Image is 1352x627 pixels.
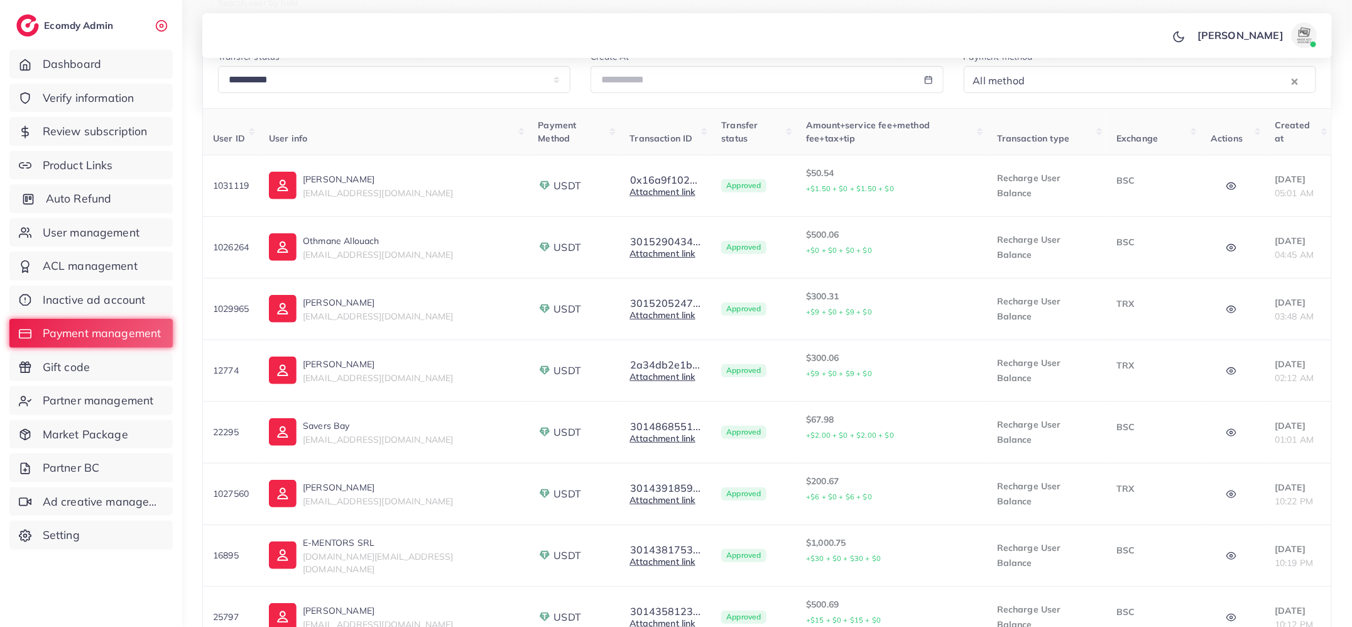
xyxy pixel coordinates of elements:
[1275,172,1321,187] p: [DATE]
[303,233,453,248] p: Othmane Allouach
[806,431,894,440] small: +$2.00 + $0 + $2.00 + $0
[1275,480,1321,495] p: [DATE]
[630,421,701,432] button: 3014868551...
[806,535,977,566] p: $1,000.75
[1275,295,1321,310] p: [DATE]
[303,172,453,187] p: [PERSON_NAME]
[1275,372,1314,384] span: 02:12 AM
[721,241,766,255] span: Approved
[43,392,154,409] span: Partner management
[721,179,766,193] span: Approved
[303,496,453,507] span: [EMAIL_ADDRESS][DOMAIN_NAME]
[554,425,582,440] span: USDT
[213,133,245,144] span: User ID
[1275,557,1313,569] span: 10:19 PM
[44,19,116,31] h2: Ecomdy Admin
[43,359,90,375] span: Gift code
[269,541,297,569] img: ic-user-info.36bf1079.svg
[1211,133,1243,144] span: Actions
[538,426,551,438] img: payment
[1116,235,1191,250] p: BSC
[630,186,695,197] a: Attachment link
[303,603,453,618] p: [PERSON_NAME]
[1292,23,1317,48] img: avatar
[43,494,163,510] span: Ad creative management
[303,187,453,199] span: [EMAIL_ADDRESS][DOMAIN_NAME]
[806,616,881,624] small: +$15 + $0 + $15 + $0
[806,492,872,501] small: +$6 + $0 + $6 + $0
[1116,604,1191,619] p: BSC
[213,178,249,193] p: 1031119
[269,295,297,323] img: ic-user-info.36bf1079.svg
[630,297,701,309] button: 3015205247...
[9,286,173,314] a: Inactive ad account
[538,179,551,192] img: payment
[806,246,872,255] small: +$0 + $0 + $0 + $0
[303,357,453,372] p: [PERSON_NAME]
[1028,71,1289,91] input: Search for option
[43,426,128,443] span: Market Package
[1275,496,1313,507] span: 10:22 PM
[43,258,138,274] span: ACL management
[538,302,551,315] img: payment
[1191,23,1322,48] a: [PERSON_NAME]avatar
[9,453,173,482] a: Partner BC
[630,606,701,617] button: 3014358123...
[9,184,173,213] a: Auto Refund
[630,236,701,247] button: 3015290434...
[630,482,701,494] button: 3014391859...
[1275,249,1314,260] span: 04:45 AM
[806,308,872,316] small: +$9 + $0 + $9 + $0
[630,371,695,382] a: Attachment link
[538,611,551,623] img: payment
[303,551,453,575] span: [DOMAIN_NAME][EMAIL_ADDRESS][DOMAIN_NAME]
[43,292,146,308] span: Inactive ad account
[269,133,307,144] span: User info
[1116,296,1191,311] p: TRX
[1275,418,1321,433] p: [DATE]
[9,353,173,382] a: Gift code
[554,179,582,193] span: USDT
[1116,481,1191,496] p: TRX
[1116,173,1191,188] p: BSC
[554,548,582,563] span: USDT
[1275,603,1321,618] p: [DATE]
[303,372,453,384] span: [EMAIL_ADDRESS][DOMAIN_NAME]
[213,609,249,624] p: 25797
[43,460,100,476] span: Partner BC
[43,157,113,174] span: Product Links
[9,252,173,280] a: ACL management
[43,56,101,72] span: Dashboard
[43,527,80,543] span: Setting
[303,295,453,310] p: [PERSON_NAME]
[630,544,701,555] button: 3014381753...
[721,487,766,501] span: Approved
[1116,133,1158,144] span: Exchange
[721,302,766,316] span: Approved
[630,309,695,321] a: Attachment link
[964,66,1316,93] div: Search for option
[806,184,894,193] small: +$1.50 + $0 + $1.50 + $0
[1275,434,1314,445] span: 01:01 AM
[806,369,872,378] small: +$9 + $0 + $9 + $0
[1275,119,1310,143] span: Created at
[1275,187,1314,199] span: 05:01 AM
[213,486,249,501] p: 1027560
[43,225,139,241] span: User management
[554,487,582,501] span: USDT
[997,355,1096,386] p: Recharge User Balance
[43,90,134,106] span: Verify information
[806,165,977,196] p: $50.54
[303,249,453,260] span: [EMAIL_ADDRESS][DOMAIN_NAME]
[721,364,766,378] span: Approved
[269,480,297,508] img: ic-user-info.36bf1079.svg
[630,133,692,144] span: Transaction ID
[269,357,297,384] img: ic-user-info.36bf1079.svg
[9,50,173,79] a: Dashboard
[1116,358,1191,373] p: TRX
[721,119,758,143] span: Transfer status
[554,240,582,255] span: USDT
[303,480,453,495] p: [PERSON_NAME]
[9,487,173,516] a: Ad creative management
[9,84,173,113] a: Verify information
